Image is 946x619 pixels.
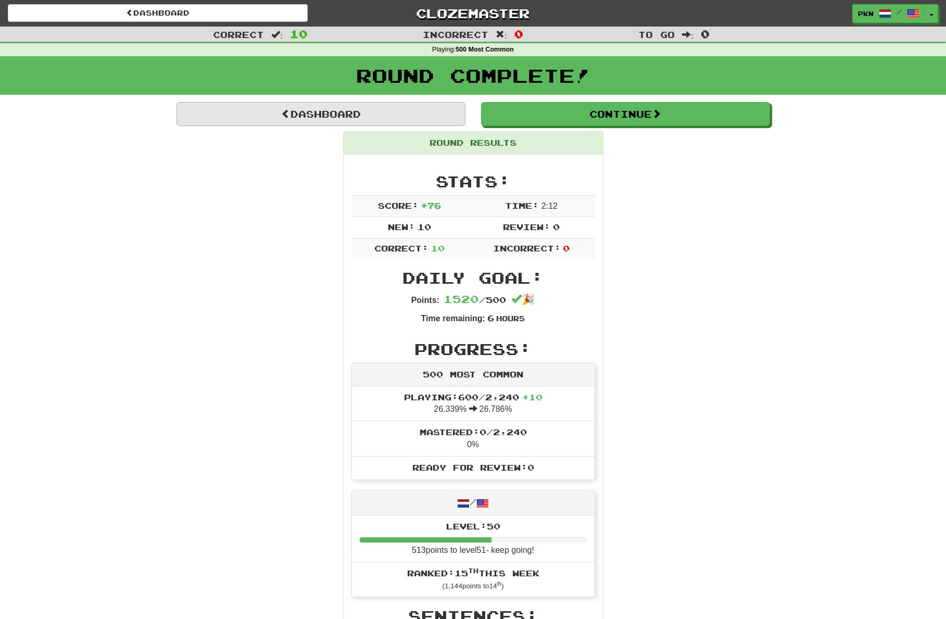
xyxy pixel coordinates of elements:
span: pkn [858,9,874,18]
span: Score: [378,200,419,210]
div: Round Results [344,132,603,155]
small: ( 1,144 points to 14 ) [442,582,503,590]
span: 0 [701,28,710,40]
li: 513 points to level 51 - keep going! [352,515,595,562]
span: To go [638,29,675,40]
span: 2 : 12 [541,201,558,210]
span: : [496,30,507,39]
a: pkn / [852,4,925,23]
a: Dashboard [8,4,308,22]
strong: 500 Most Common [456,46,514,53]
span: New: [388,222,415,232]
a: Clozemaster [323,4,623,22]
li: 0% [352,421,595,457]
sup: th [468,567,478,574]
span: 0 [563,243,570,253]
div: 500 Most Common [352,363,595,386]
span: Correct [213,29,264,40]
div: / [352,491,595,515]
span: Correct: [374,243,428,253]
a: Dashboard [176,102,465,126]
span: 0 [514,28,523,40]
span: : [271,30,283,39]
span: 6 [487,313,494,323]
span: 10 [290,28,308,40]
span: 🎉 [511,294,535,305]
span: 0 [553,222,560,232]
strong: Time remaining: [421,314,485,323]
strong: Points: [411,296,439,305]
small: Hours [496,314,525,323]
button: Continue [481,102,770,126]
h2: Daily Goal: [351,269,595,286]
span: Mastered: 0 / 2,240 [420,427,527,437]
li: 26.339% 26.786% [352,386,595,422]
h2: Stats: [351,173,595,190]
span: / 500 [444,295,506,305]
sup: th [497,581,502,587]
span: Time: [505,200,539,210]
span: Level: 50 [446,521,500,531]
span: + 10 [522,392,543,402]
span: Ready for Review: 0 [412,462,534,472]
span: Playing: 600 / 2,240 [404,392,543,402]
span: : [682,30,693,39]
span: Incorrect: [493,243,561,253]
span: + 76 [421,200,441,210]
span: 10 [431,243,445,253]
h2: Progress: [351,340,595,358]
span: Ranked: 15 this week [407,568,539,578]
span: Review: [503,222,550,232]
span: 1520 [444,293,479,305]
h1: Round Complete! [4,65,942,86]
span: / [897,8,902,16]
span: 10 [418,222,431,232]
span: Incorrect [423,29,488,40]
